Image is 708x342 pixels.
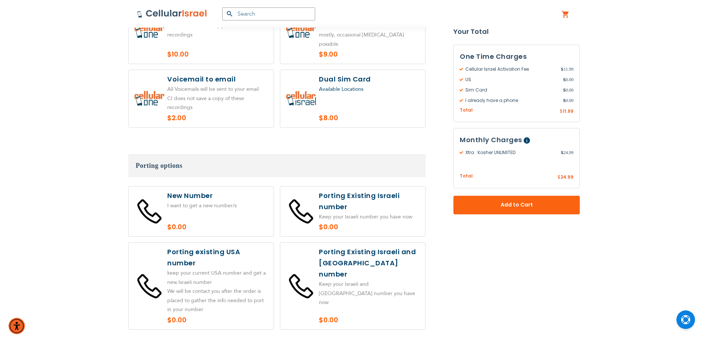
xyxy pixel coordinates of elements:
span: US [460,76,563,83]
span: 11.99 [561,66,573,73]
span: Sim Card [460,87,563,93]
span: $ [561,150,563,156]
span: $ [560,108,563,115]
span: $ [561,66,563,73]
span: $ [563,87,566,93]
span: 24.99 [560,174,573,180]
input: Search [222,7,315,20]
a: Available Locations [319,86,363,93]
span: Help [524,138,530,144]
span: Total [460,173,473,180]
span: Cellular Israel Activation Fee [460,66,561,73]
div: Accessibility Menu [9,318,25,334]
span: Add to Cart [478,201,555,209]
span: 0.00 [563,76,573,83]
span: Total [460,107,473,114]
span: Monthly Charges [460,135,522,145]
span: 24.99 [561,150,573,156]
span: 0.00 [563,97,573,104]
img: Cellular Israel Logo [137,9,207,18]
span: $ [557,175,560,181]
span: 0.00 [563,87,573,93]
span: 11.99 [563,108,573,114]
button: Add to Cart [453,196,580,214]
h3: One Time Charges [460,51,573,62]
span: $ [563,76,566,83]
span: $ [563,97,566,104]
strong: Your Total [453,26,580,37]
span: Xtra : Kosher UNLIMITED [460,150,561,156]
span: Porting options [136,162,182,169]
span: I already have a phone [460,97,563,104]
